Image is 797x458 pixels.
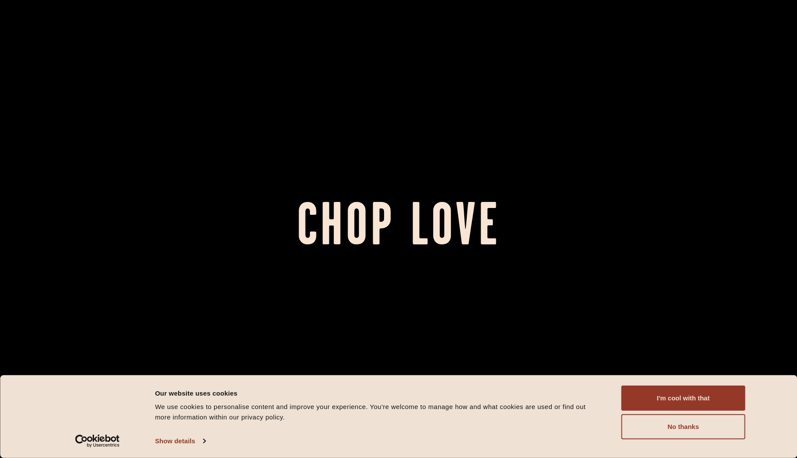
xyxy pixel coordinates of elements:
a: Show details [155,435,205,448]
button: I'm cool with that [621,386,745,411]
div: We use cookies to personalise content and improve your experience. You're welcome to manage how a... [155,402,602,422]
button: No thanks [621,414,745,439]
a: Usercentrics Cookiebot - opens in a new window [59,435,135,448]
div: Our website uses cookies [155,388,602,398]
